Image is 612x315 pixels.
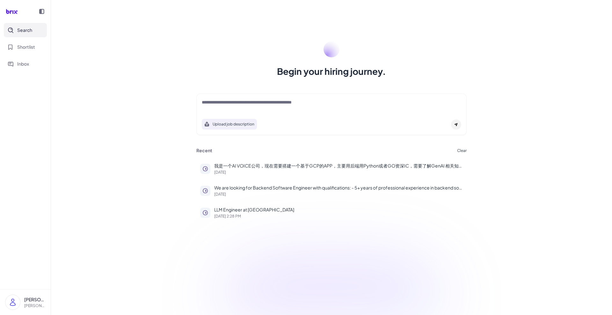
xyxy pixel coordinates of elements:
button: Inbox [4,57,47,71]
span: Search [17,27,32,33]
button: LLM Engineer at [GEOGRAPHIC_DATA][DATE] 2:28 PM [196,203,467,222]
button: 我是一个AI VOICE公司，现在需要搭建一个基于GCP的APP，主要用后端用Python或者GO资深IC，需要了解GenAI 相关知识需要 在湾区，最好是来自于类似产品的公司[DATE] [196,159,467,178]
p: 我是一个AI VOICE公司，现在需要搭建一个基于GCP的APP，主要用后端用Python或者GO资深IC，需要了解GenAI 相关知识需要 在湾区，最好是来自于类似产品的公司 [214,162,463,169]
button: Shortlist [4,40,47,54]
h3: Recent [196,148,212,154]
p: [DATE] 2:28 PM [214,214,463,218]
p: [PERSON_NAME][EMAIL_ADDRESS][DOMAIN_NAME] [24,303,46,309]
p: We are looking for Backend Software Engineer with qualifications: - 5+ years of professional expe... [214,184,463,191]
button: Clear [457,149,467,153]
p: [PERSON_NAME] [24,296,46,303]
p: LLM Engineer at [GEOGRAPHIC_DATA] [214,206,463,213]
button: We are looking for Backend Software Engineer with qualifications: - 5+ years of professional expe... [196,181,467,200]
p: [DATE] [214,192,463,196]
button: Search [4,23,47,37]
img: user_logo.png [5,295,20,310]
span: Inbox [17,61,29,67]
h1: Begin your hiring journey. [277,65,386,78]
span: Shortlist [17,44,35,50]
button: Search using job description [202,119,257,130]
p: [DATE] [214,170,463,174]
